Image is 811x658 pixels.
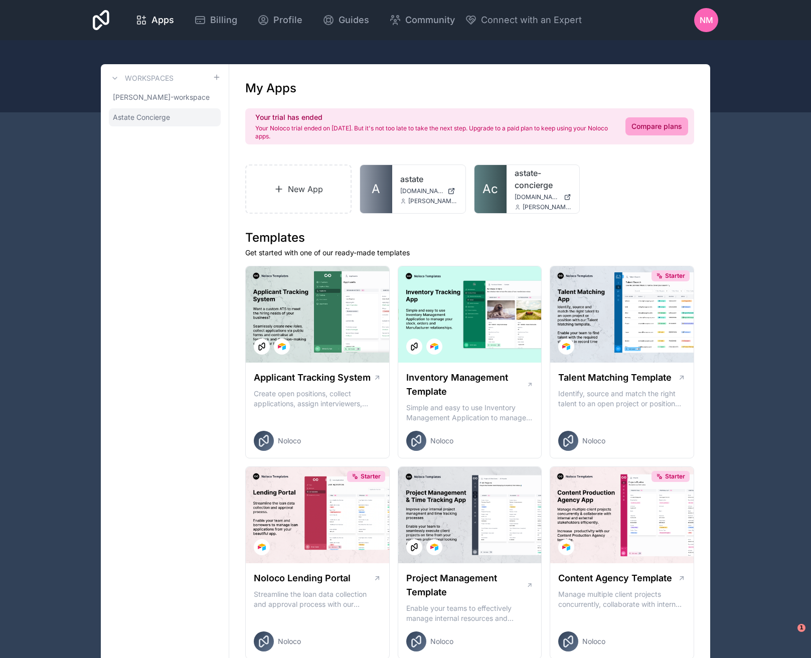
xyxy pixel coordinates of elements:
[245,80,296,96] h1: My Apps
[186,9,245,31] a: Billing
[278,636,301,646] span: Noloco
[558,571,672,585] h1: Content Agency Template
[109,72,174,84] a: Workspaces
[562,343,570,351] img: Airtable Logo
[151,13,174,27] span: Apps
[360,165,392,213] a: A
[481,13,582,27] span: Connect with an Expert
[113,92,210,102] span: [PERSON_NAME]-workspace
[430,436,453,446] span: Noloco
[400,187,457,195] a: [DOMAIN_NAME]
[210,13,237,27] span: Billing
[278,436,301,446] span: Noloco
[278,343,286,351] img: Airtable Logo
[406,603,534,623] p: Enable your teams to effectively manage internal resources and execute client projects on time.
[249,9,310,31] a: Profile
[339,13,369,27] span: Guides
[515,167,572,191] a: astate-concierge
[254,389,381,409] p: Create open positions, collect applications, assign interviewers, centralise candidate feedback a...
[430,343,438,351] img: Airtable Logo
[406,371,527,399] h1: Inventory Management Template
[515,193,572,201] a: [DOMAIN_NAME]
[245,230,694,246] h1: Templates
[314,9,377,31] a: Guides
[406,571,526,599] h1: Project Management Template
[430,636,453,646] span: Noloco
[625,117,688,135] a: Compare plans
[113,112,170,122] span: Astate Concierge
[700,14,713,26] span: NM
[558,371,672,385] h1: Talent Matching Template
[109,88,221,106] a: [PERSON_NAME]-workspace
[254,371,371,385] h1: Applicant Tracking System
[109,108,221,126] a: Astate Concierge
[408,197,457,205] span: [PERSON_NAME][EMAIL_ADDRESS][DOMAIN_NAME]
[361,472,381,480] span: Starter
[482,181,498,197] span: Ac
[372,181,380,197] span: A
[405,13,455,27] span: Community
[255,112,613,122] h2: Your trial has ended
[254,571,351,585] h1: Noloco Lending Portal
[665,272,685,280] span: Starter
[582,436,605,446] span: Noloco
[797,624,805,632] span: 1
[273,13,302,27] span: Profile
[777,624,801,648] iframe: Intercom live chat
[258,543,266,551] img: Airtable Logo
[254,589,381,609] p: Streamline the loan data collection and approval process with our Lending Portal template.
[582,636,605,646] span: Noloco
[515,193,560,201] span: [DOMAIN_NAME]
[465,13,582,27] button: Connect with an Expert
[400,187,443,195] span: [DOMAIN_NAME]
[400,173,457,185] a: astate
[558,389,686,409] p: Identify, source and match the right talent to an open project or position with our Talent Matchi...
[245,164,352,214] a: New App
[562,543,570,551] img: Airtable Logo
[125,73,174,83] h3: Workspaces
[127,9,182,31] a: Apps
[381,9,463,31] a: Community
[558,589,686,609] p: Manage multiple client projects concurrently, collaborate with internal and external stakeholders...
[430,543,438,551] img: Airtable Logo
[406,403,534,423] p: Simple and easy to use Inventory Management Application to manage your stock, orders and Manufact...
[523,203,572,211] span: [PERSON_NAME][EMAIL_ADDRESS][DOMAIN_NAME]
[245,248,694,258] p: Get started with one of our ready-made templates
[474,165,507,213] a: Ac
[255,124,613,140] p: Your Noloco trial ended on [DATE]. But it's not too late to take the next step. Upgrade to a paid...
[665,472,685,480] span: Starter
